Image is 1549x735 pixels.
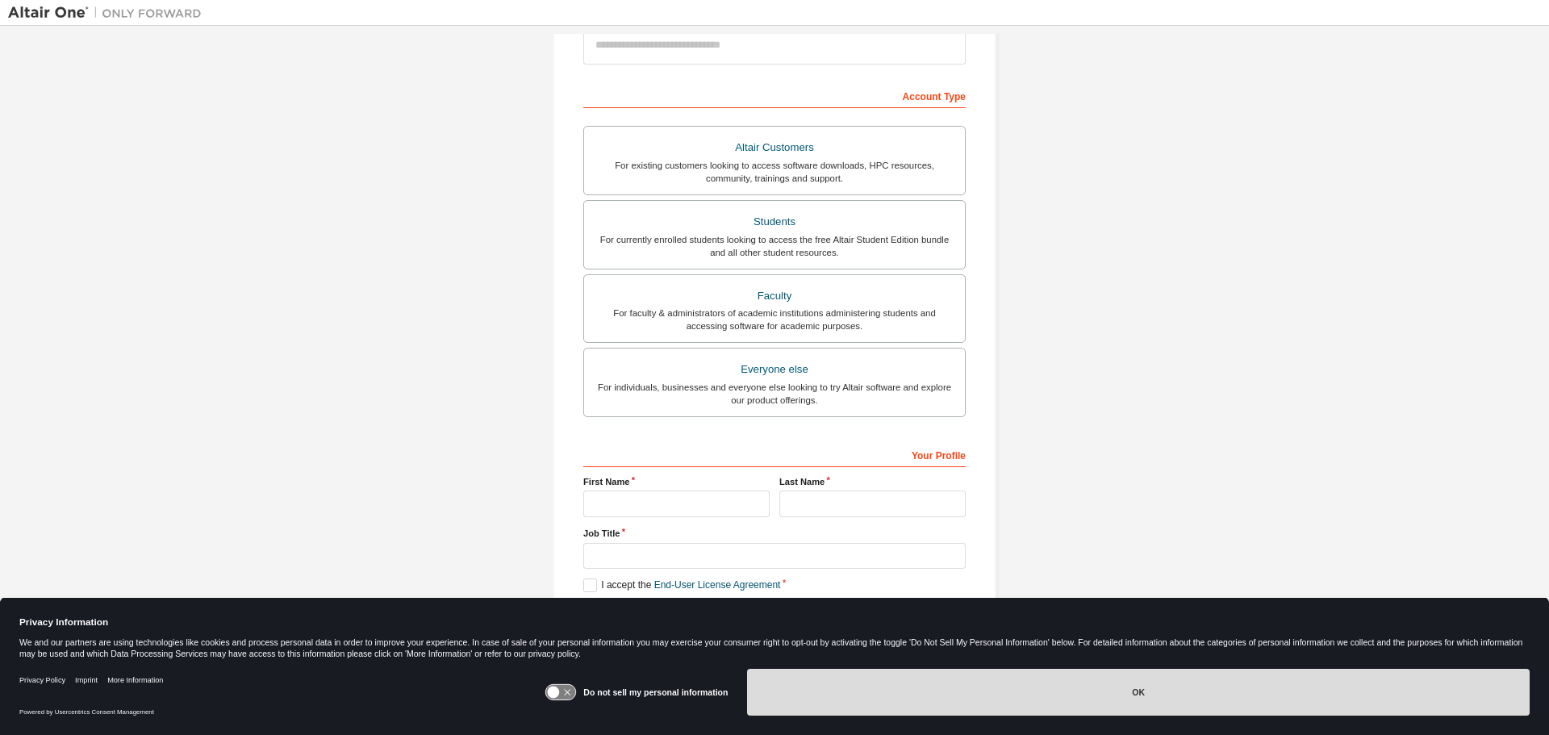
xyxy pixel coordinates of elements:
[583,82,966,108] div: Account Type
[594,136,955,159] div: Altair Customers
[594,211,955,233] div: Students
[594,381,955,407] div: For individuals, businesses and everyone else looking to try Altair software and explore our prod...
[779,475,966,488] label: Last Name
[594,358,955,381] div: Everyone else
[654,579,781,591] a: End-User License Agreement
[583,578,780,592] label: I accept the
[583,441,966,467] div: Your Profile
[583,475,770,488] label: First Name
[8,5,210,21] img: Altair One
[594,159,955,185] div: For existing customers looking to access software downloads, HPC resources, community, trainings ...
[594,307,955,332] div: For faculty & administrators of academic institutions administering students and accessing softwa...
[583,527,966,540] label: Job Title
[594,285,955,307] div: Faculty
[594,233,955,259] div: For currently enrolled students looking to access the free Altair Student Edition bundle and all ...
